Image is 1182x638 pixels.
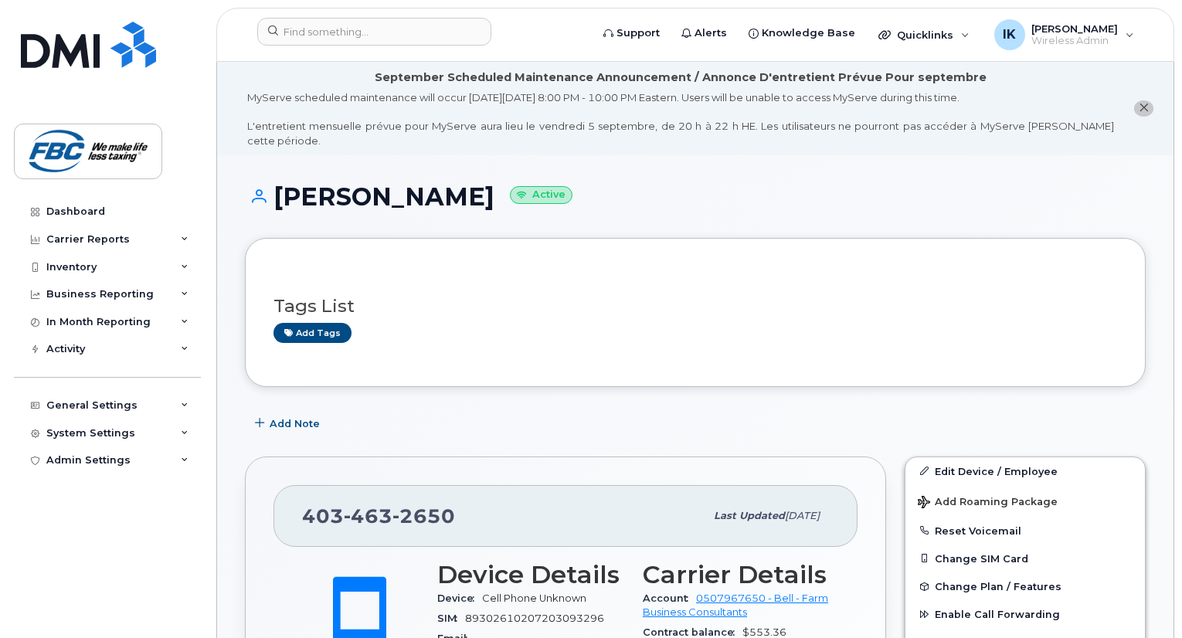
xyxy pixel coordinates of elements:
a: Edit Device / Employee [905,457,1145,485]
span: SIM [437,613,465,624]
button: Change SIM Card [905,545,1145,572]
span: Add Note [270,416,320,431]
span: 89302610207203093296 [465,613,604,624]
span: Enable Call Forwarding [935,609,1060,620]
span: 2650 [392,504,455,528]
button: Change Plan / Features [905,572,1145,600]
button: Add Note [245,410,333,438]
h3: Carrier Details [643,561,830,589]
h3: Tags List [273,297,1117,316]
h1: [PERSON_NAME] [245,183,1146,210]
small: Active [510,186,572,204]
span: Add Roaming Package [918,496,1058,511]
a: Add tags [273,323,352,342]
span: 463 [344,504,392,528]
span: Change Plan / Features [935,581,1061,592]
h3: Device Details [437,561,624,589]
span: Account [643,592,696,604]
span: Cell Phone Unknown [482,592,586,604]
span: Contract balance [643,626,742,638]
span: Device [437,592,482,604]
div: MyServe scheduled maintenance will occur [DATE][DATE] 8:00 PM - 10:00 PM Eastern. Users will be u... [247,90,1114,148]
button: Reset Voicemail [905,517,1145,545]
a: 0507967650 - Bell - Farm Business Consultants [643,592,828,618]
span: Last updated [714,510,785,521]
div: September Scheduled Maintenance Announcement / Annonce D'entretient Prévue Pour septembre [375,70,987,86]
span: [DATE] [785,510,820,521]
span: 403 [302,504,455,528]
button: Add Roaming Package [905,485,1145,517]
button: close notification [1134,100,1153,117]
button: Enable Call Forwarding [905,600,1145,628]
